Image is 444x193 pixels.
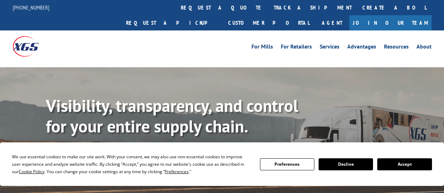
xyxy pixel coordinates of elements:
[347,44,376,52] a: Advantages
[416,44,432,52] a: About
[349,15,432,30] a: Join Our Team
[223,15,315,30] a: Customer Portal
[260,158,314,170] button: Preferences
[19,169,45,175] span: Cookie Policy
[315,15,349,30] a: Agent
[12,153,251,175] div: We use essential cookies to make our site work. With your consent, we may also use non-essential ...
[281,44,312,52] a: For Retailers
[165,169,189,175] span: Preferences
[320,44,339,52] a: Services
[13,4,49,11] a: [PHONE_NUMBER]
[46,95,298,137] b: Visibility, transparency, and control for your entire supply chain.
[377,158,432,170] button: Accept
[319,158,373,170] button: Decline
[251,44,273,52] a: For Mills
[384,44,409,52] a: Resources
[121,15,223,30] a: Request a pickup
